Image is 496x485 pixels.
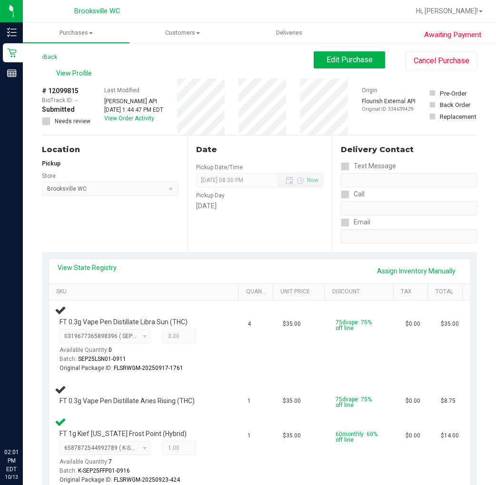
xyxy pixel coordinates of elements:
span: $14.00 [441,431,459,440]
strong: Pickup [42,160,60,167]
span: Original Package ID: [60,365,112,371]
label: Store [42,172,56,180]
span: Deliveries [263,29,315,37]
label: Call [341,187,365,201]
span: - [76,96,77,105]
span: Batch: [60,356,77,362]
span: FLSRWGM-20250923-424 [114,476,180,483]
a: Quantity [246,288,269,296]
a: Deliveries [236,23,342,43]
div: Delivery Contact [341,144,477,155]
div: Replacement [440,112,476,121]
button: Edit Purchase [314,51,385,68]
span: Hi, [PERSON_NAME]! [416,7,478,15]
label: Origin [362,86,377,95]
inline-svg: Retail [7,48,17,58]
input: Format: (999) 999-9999 [341,173,477,187]
div: [DATE] [196,201,324,211]
span: select [136,330,149,343]
a: View Order Activity [104,115,154,122]
a: Assign Inventory Manually [371,263,462,279]
span: FT 0.3g Vape Pen Distillate Aries Rising (THC) [60,397,195,406]
span: 1 [248,397,251,406]
span: 60monthly: 60% off line [336,431,377,443]
span: $35.00 [283,431,301,440]
a: SKU [56,288,235,296]
div: [DATE] 1:44:47 PM EDT [104,106,163,114]
span: 7 [109,458,112,465]
span: Brooksville WC [42,182,166,195]
span: Needs review [55,117,90,126]
a: Unit Price [280,288,321,296]
div: [PERSON_NAME] API [104,97,163,106]
span: Purchases [23,29,129,37]
span: FLSRWGM-20250917-1761 [114,365,183,371]
span: ( K-SEP25FFP01-0916 | orig: FLSRWGM-20250923-424 ) [119,445,261,451]
span: 75dvape: 75% off line [336,319,372,331]
span: Open the date view [283,177,296,184]
span: 0 [109,347,112,353]
div: Flourish External API [362,97,416,113]
a: Total [436,288,459,296]
a: Discount [332,288,390,296]
a: View State Registry [58,263,117,272]
span: ( SEP25LSN01-0911 | orig: FLSRWGM-20250917-1761 ) [119,333,260,339]
label: Email [341,215,370,229]
p: 02:01 PM EDT [4,448,19,474]
label: Pickup Date/Time [196,163,243,172]
p: 10/13 [4,474,19,481]
label: Last Modified [104,86,139,95]
span: select [136,441,149,455]
p: Original ID: 334639429 [362,106,416,113]
a: Back [42,54,57,60]
span: FT 0.3g Vape Pen Distillate Libra Sun (THC) [60,318,188,327]
span: Edit Purchase [327,55,373,64]
span: FT 1g Kief [US_STATE] Frost Point (Hybrid) [60,429,187,438]
span: $35.00 [283,397,301,406]
span: 0319677365898396 [64,333,118,339]
span: $8.75 [441,397,456,406]
span: 6587872544992789 [64,445,118,451]
span: $35.00 [441,320,459,329]
span: 1 [248,431,251,440]
span: Brooksville WC [74,7,120,15]
div: Location [42,144,179,155]
div: Date [196,144,324,155]
span: K-SEP25FFP01-0916 [78,467,130,474]
a: Tax [401,288,424,296]
inline-svg: Reports [7,68,17,78]
span: View Profile [56,68,94,78]
span: Set Current date [307,177,318,184]
div: Back Order [440,100,470,109]
span: $0.00 [406,431,420,440]
span: $35.00 [283,320,301,329]
span: Customers [130,29,236,37]
span: select [164,182,178,195]
iframe: Resource center [10,409,38,437]
span: $0.00 [406,320,420,329]
div: Available Quantity: [60,455,155,474]
span: Original Package ID: [60,476,112,483]
span: SEP25LSN01-0911 [78,356,126,362]
span: # 12099815 [42,86,79,96]
span: Batch: [60,467,77,474]
span: BioTrack ID: [42,96,73,105]
span: Awaiting Payment [424,29,481,40]
div: Available Quantity: [60,343,155,362]
inline-svg: Inventory [7,28,17,37]
span: 4 [248,320,251,329]
a: Customers [129,23,236,43]
span: $0.00 [406,397,420,406]
label: Text Message [341,159,396,173]
span: 75dvape: 75% off line [336,396,372,408]
div: Pre-Order [440,88,466,98]
span: Submitted [42,105,75,115]
button: Cancel Purchase [406,52,477,70]
a: Purchases [23,23,129,43]
span: Open the time view [294,177,307,184]
input: Format: (999) 999-9999 [341,201,477,215]
label: Pickup Day [196,191,225,200]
